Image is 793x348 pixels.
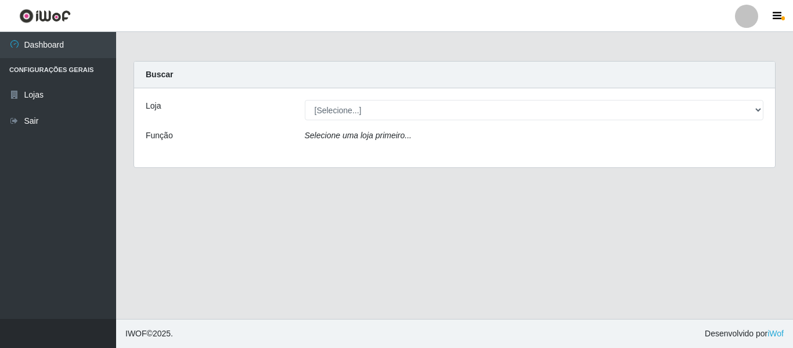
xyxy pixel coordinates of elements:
span: Desenvolvido por [705,328,784,340]
label: Função [146,130,173,142]
label: Loja [146,100,161,112]
span: IWOF [125,329,147,338]
span: © 2025 . [125,328,173,340]
a: iWof [767,329,784,338]
strong: Buscar [146,70,173,79]
i: Selecione uma loja primeiro... [305,131,412,140]
img: CoreUI Logo [19,9,71,23]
